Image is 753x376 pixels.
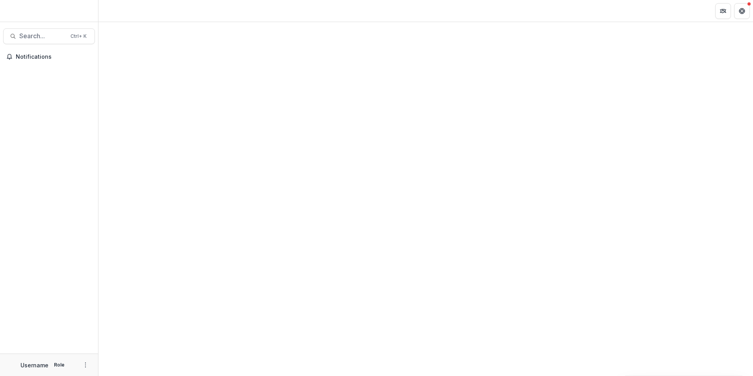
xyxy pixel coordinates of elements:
div: Ctrl + K [69,32,88,41]
p: Role [52,361,67,369]
button: Search... [3,28,95,44]
button: Notifications [3,50,95,63]
button: More [81,360,90,370]
span: Search... [19,32,66,40]
button: Get Help [734,3,750,19]
span: Notifications [16,54,92,60]
p: Username [20,361,48,369]
button: Partners [715,3,731,19]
